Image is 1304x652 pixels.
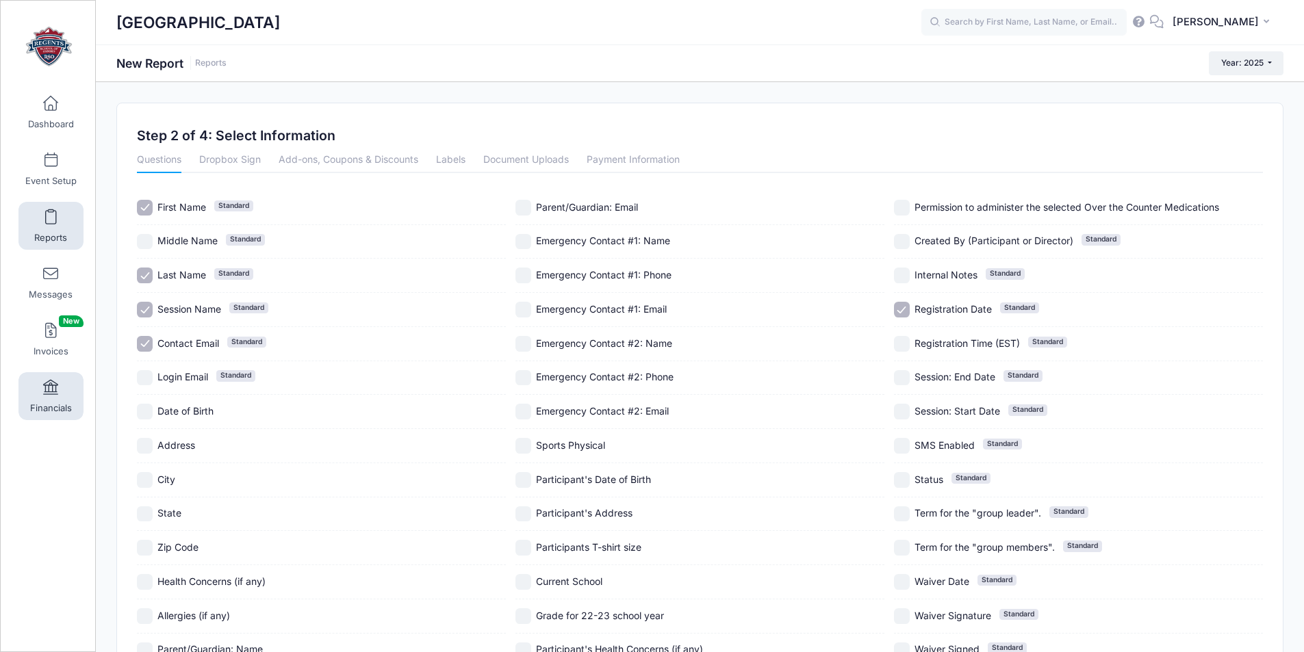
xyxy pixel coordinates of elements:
[915,405,1000,417] span: Session: Start Date
[915,507,1041,519] span: Term for the "group leader".
[915,610,991,621] span: Waiver Signature
[137,200,153,216] input: First NameStandard
[25,175,77,187] span: Event Setup
[536,337,672,349] span: Emergency Contact #2: Name
[515,200,531,216] input: Parent/Guardian: Email
[157,337,219,349] span: Contact Email
[536,439,605,451] span: Sports Physical
[18,372,84,420] a: Financials
[137,608,153,624] input: Allergies (if any)
[137,404,153,419] input: Date of Birth
[1173,14,1259,29] span: [PERSON_NAME]
[137,540,153,556] input: Zip Code
[137,438,153,454] input: Address
[157,303,221,315] span: Session Name
[915,371,995,382] span: Session: End Date
[536,507,632,519] span: Participant's Address
[157,201,206,213] span: First Name
[536,473,651,485] span: Participant's Date of Birth
[515,608,531,624] input: Grade for 22-23 school year
[515,370,531,386] input: Emergency Contact #2: Phone
[915,473,943,485] span: Status
[894,234,910,250] input: Created By (Participant or Director)Standard
[915,235,1073,246] span: Created By (Participant or Director)
[983,439,1022,449] span: Standard
[137,302,153,317] input: Session NameStandard
[195,58,227,68] a: Reports
[894,200,910,216] input: Permission to administer the selected Over the Counter Medications
[157,610,230,621] span: Allergies (if any)
[894,336,910,352] input: Registration Time (EST)Standard
[515,472,531,488] input: Participant's Date of Birth
[894,370,910,386] input: Session: End DateStandard
[894,302,910,317] input: Registration DateStandard
[915,303,992,315] span: Registration Date
[157,473,175,485] span: City
[1209,51,1283,75] button: Year: 2025
[1003,370,1043,381] span: Standard
[34,232,67,244] span: Reports
[977,575,1017,586] span: Standard
[226,234,265,245] span: Standard
[29,289,73,300] span: Messages
[515,574,531,590] input: Current School
[157,507,181,519] span: State
[536,269,672,281] span: Emergency Contact #1: Phone
[1,14,97,79] a: Regents School of Oxford
[536,371,674,382] span: Emergency Contact #2: Phone
[894,404,910,419] input: Session: Start DateStandard
[137,472,153,488] input: City
[1082,234,1121,245] span: Standard
[137,574,153,590] input: Health Concerns (if any)
[986,268,1025,279] span: Standard
[515,268,531,283] input: Emergency Contact #1: Phone
[1164,7,1283,38] button: [PERSON_NAME]
[157,235,218,246] span: Middle Name
[536,235,670,246] span: Emergency Contact #1: Name
[137,234,153,250] input: Middle NameStandard
[157,269,206,281] span: Last Name
[137,148,181,173] a: Questions
[18,202,84,250] a: Reports
[18,259,84,307] a: Messages
[1049,506,1088,517] span: Standard
[515,506,531,522] input: Participant's Address
[116,56,227,70] h1: New Report
[436,148,465,173] a: Labels
[1221,57,1264,68] span: Year: 2025
[214,268,253,279] span: Standard
[515,404,531,419] input: Emergency Contact #2: Email
[894,438,910,454] input: SMS EnabledStandard
[137,128,335,144] h2: Step 2 of 4: Select Information
[1008,404,1047,415] span: Standard
[157,575,266,587] span: Health Concerns (if any)
[894,506,910,522] input: Term for the "group leader".Standard
[915,201,1219,213] span: Permission to administer the selected Over the Counter Medications
[227,337,266,348] span: Standard
[999,609,1038,620] span: Standard
[921,9,1127,36] input: Search by First Name, Last Name, or Email...
[157,439,195,451] span: Address
[216,370,255,381] span: Standard
[229,302,268,313] span: Standard
[536,575,602,587] span: Current School
[137,336,153,352] input: Contact EmailStandard
[214,200,253,211] span: Standard
[915,439,975,451] span: SMS Enabled
[28,118,74,130] span: Dashboard
[515,234,531,250] input: Emergency Contact #1: Name
[157,405,214,417] span: Date of Birth
[515,438,531,454] input: Sports Physical
[199,148,261,173] a: Dropbox Sign
[116,7,280,38] h1: [GEOGRAPHIC_DATA]
[1063,540,1102,551] span: Standard
[1000,302,1039,313] span: Standard
[279,148,418,173] a: Add-ons, Coupons & Discounts
[18,88,84,136] a: Dashboard
[137,506,153,522] input: State
[915,337,1020,349] span: Registration Time (EST)
[536,405,669,417] span: Emergency Contact #2: Email
[30,402,72,414] span: Financials
[894,540,910,556] input: Term for the "group members".Standard
[59,315,84,327] span: New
